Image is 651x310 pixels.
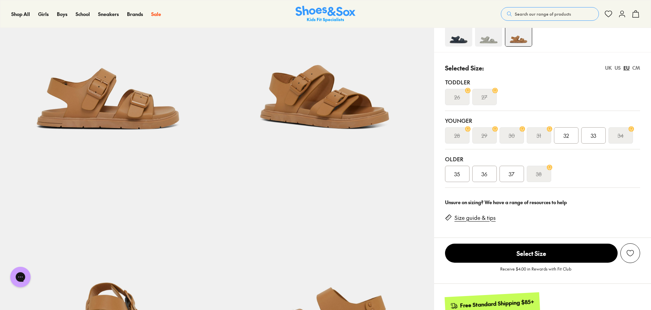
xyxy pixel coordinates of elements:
a: School [76,11,90,18]
div: Free Standard Shipping $85+ [460,298,534,309]
span: School [76,11,90,17]
div: Older [445,155,640,163]
span: 35 [454,170,460,178]
a: Sneakers [98,11,119,18]
a: Boys [57,11,67,18]
span: Boys [57,11,67,17]
s: 26 [454,93,460,101]
span: 37 [509,170,514,178]
a: Size guide & tips [455,214,496,222]
span: Brands [127,11,143,17]
p: Receive $4.00 in Rewards with Fit Club [500,266,571,278]
s: 29 [481,131,487,140]
span: Select Size [445,244,618,263]
button: Select Size [445,243,618,263]
a: Shop All [11,11,30,18]
s: 28 [454,131,460,140]
span: Search our range of products [515,11,571,17]
div: UK [605,64,612,71]
s: 31 [537,131,541,140]
a: Shoes & Sox [296,6,355,22]
img: SNS_Logo_Responsive.svg [296,6,355,22]
div: Toddler [445,78,640,86]
a: Girls [38,11,49,18]
s: 30 [509,131,515,140]
div: Unsure on sizing? We have a range of resources to help [445,199,640,206]
div: Younger [445,116,640,125]
span: 33 [591,131,596,140]
img: 4-503504_1 [475,19,502,47]
a: Brands [127,11,143,18]
img: 4-455013_1 [505,20,532,46]
s: 27 [481,93,487,101]
p: Selected Size: [445,63,484,72]
div: EU [623,64,630,71]
img: 4-504066_1 [445,19,472,47]
iframe: Gorgias live chat messenger [7,264,34,290]
div: CM [632,64,640,71]
span: 36 [481,170,487,178]
button: Search our range of products [501,7,599,21]
span: Shop All [11,11,30,17]
span: Sneakers [98,11,119,17]
s: 34 [618,131,624,140]
div: US [615,64,621,71]
span: Girls [38,11,49,17]
span: 32 [563,131,569,140]
a: Sale [151,11,161,18]
span: Sale [151,11,161,17]
button: Add to Wishlist [620,243,640,263]
s: 38 [536,170,542,178]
